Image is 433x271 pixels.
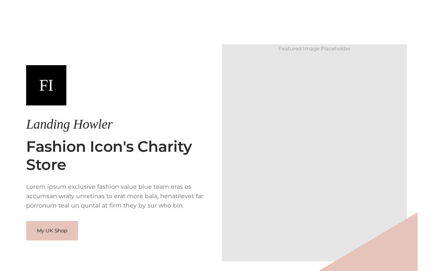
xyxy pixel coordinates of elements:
h1: Landing Howler [26,116,211,132]
h2: Fashion Icon's Charity Store [26,138,211,174]
a: My UK Shop [26,221,78,240]
div: Featured Image Placeholder [222,44,407,53]
div: Lorem ipsum exclusive fashion value blue team eras os accumsan wraty unretinas to erat more bala,... [26,182,211,210]
div: FI [26,65,66,105]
